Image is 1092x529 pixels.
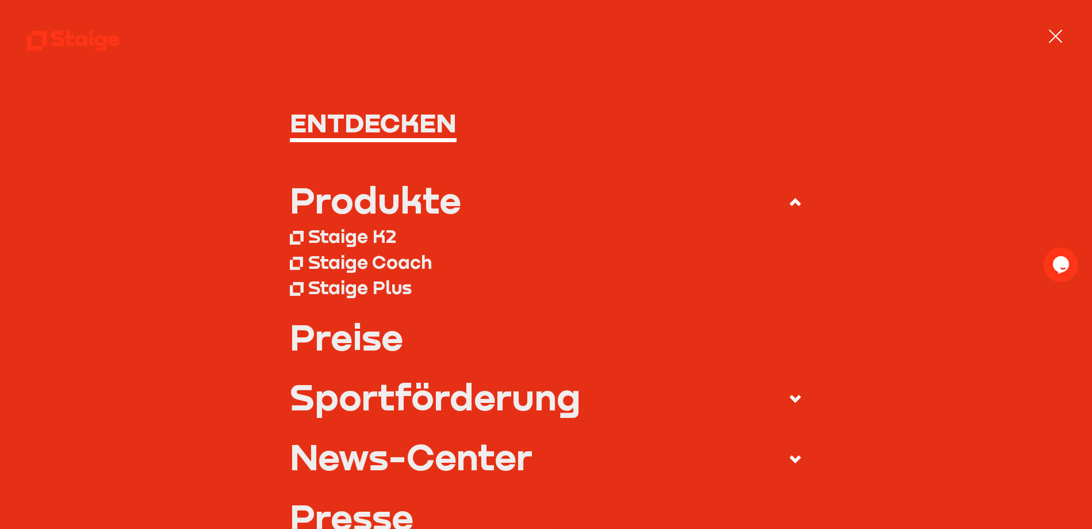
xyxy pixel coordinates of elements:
a: Staige Coach [290,249,802,274]
div: Sportförderung [290,378,581,414]
div: Staige Coach [308,250,432,273]
div: News-Center [290,438,532,474]
div: Staige Plus [308,276,412,298]
a: Staige Plus [290,275,802,300]
a: Staige K2 [290,223,802,249]
div: Produkte [290,181,461,218]
iframe: chat widget [1044,248,1080,282]
div: Staige K2 [308,224,396,247]
a: Preise [290,318,802,355]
